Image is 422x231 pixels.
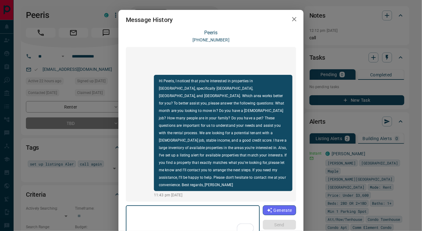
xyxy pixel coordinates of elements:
[192,37,230,43] p: [PHONE_NUMBER]
[154,192,292,198] p: 11:43 pm [DATE]
[118,10,180,30] h2: Message History
[263,205,296,215] button: Generate
[205,30,218,36] a: Peeris
[159,77,288,189] p: Hi Peeris, I noticed that you’re interested in properties in [GEOGRAPHIC_DATA], specifically [GEO...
